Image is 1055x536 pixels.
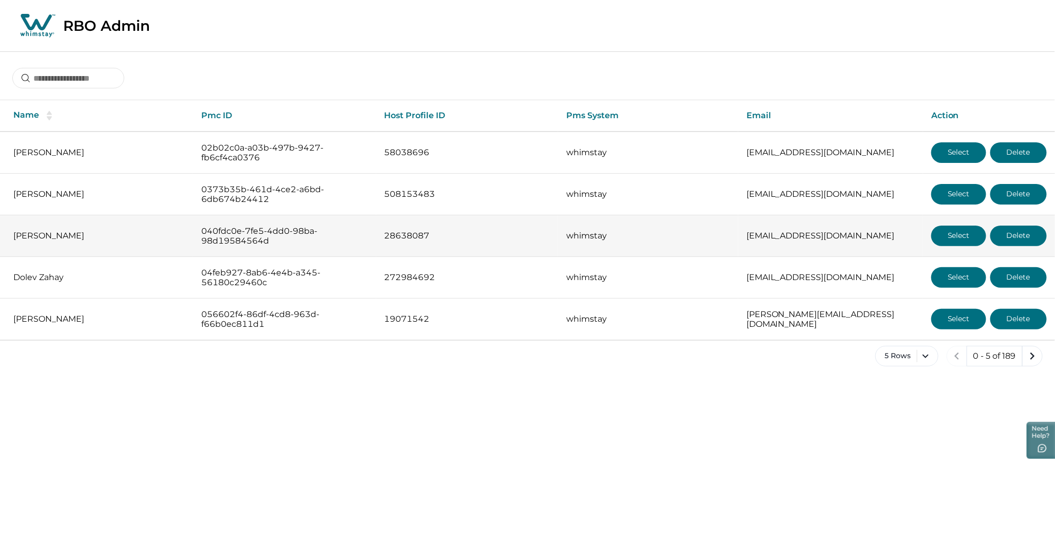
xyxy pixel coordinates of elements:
p: 28638087 [385,231,550,241]
p: whimstay [566,147,730,158]
p: 0 - 5 of 189 [973,351,1016,361]
button: 0 - 5 of 189 [967,346,1023,366]
button: Select [931,184,986,205]
p: whimstay [566,231,730,241]
p: [PERSON_NAME] [13,147,185,158]
button: Select [931,309,986,329]
button: next page [1022,346,1043,366]
button: Select [931,226,986,246]
th: Action [923,100,1055,132]
button: previous page [947,346,967,366]
th: Pmc ID [193,100,376,132]
button: Delete [990,267,1047,288]
p: 58038696 [385,147,550,158]
p: [EMAIL_ADDRESS][DOMAIN_NAME] [746,272,915,283]
button: Delete [990,226,1047,246]
p: 19071542 [385,314,550,324]
p: [PERSON_NAME] [13,189,185,199]
p: [EMAIL_ADDRESS][DOMAIN_NAME] [746,189,915,199]
p: RBO Admin [63,17,150,34]
p: 040fdc0e-7fe5-4dd0-98ba-98d19584564d [201,226,368,246]
p: [PERSON_NAME][EMAIL_ADDRESS][DOMAIN_NAME] [746,309,915,329]
p: 02b02c0a-a03b-497b-9427-fb6cf4ca0376 [201,143,368,163]
p: whimstay [566,272,730,283]
p: [PERSON_NAME] [13,314,185,324]
p: 056602f4-86df-4cd8-963d-f66b0ec811d1 [201,309,368,329]
button: Select [931,267,986,288]
th: Pms System [558,100,738,132]
p: whimstay [566,314,730,324]
p: [EMAIL_ADDRESS][DOMAIN_NAME] [746,231,915,241]
p: 272984692 [385,272,550,283]
button: Delete [990,309,1047,329]
button: Delete [990,142,1047,163]
p: Dolev Zahay [13,272,185,283]
button: sorting [39,110,60,121]
p: 508153483 [385,189,550,199]
p: 0373b35b-461d-4ce2-a6bd-6db674b24412 [201,184,368,205]
p: 04feb927-8ab6-4e4b-a345-56180c29460c [201,268,368,288]
button: Delete [990,184,1047,205]
p: [EMAIL_ADDRESS][DOMAIN_NAME] [746,147,915,158]
p: [PERSON_NAME] [13,231,185,241]
button: Select [931,142,986,163]
th: Host Profile ID [376,100,558,132]
p: whimstay [566,189,730,199]
button: 5 Rows [875,346,938,366]
th: Email [738,100,923,132]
